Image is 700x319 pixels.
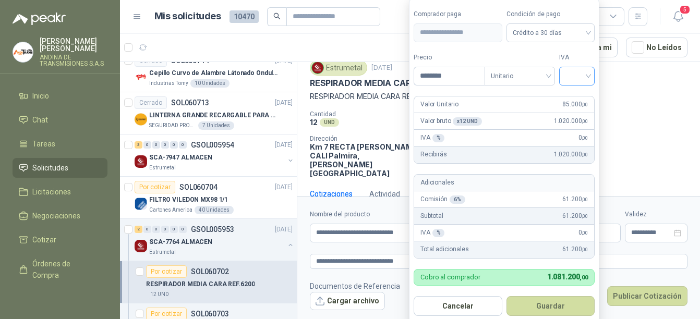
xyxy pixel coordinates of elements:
p: GSOL005954 [191,141,234,149]
img: Logo peakr [13,13,66,25]
span: ,00 [580,274,588,281]
p: SOL060704 [179,183,218,191]
span: Inicio [32,90,49,102]
label: Validez [625,210,687,219]
p: SOL060714 [171,57,209,64]
div: Por cotizar [146,265,187,278]
span: Remisiones [32,293,71,305]
span: 5 [679,5,691,15]
div: 0 [179,226,187,233]
a: Licitaciones [13,182,107,202]
div: UND [320,118,339,127]
p: 12 [310,118,318,127]
button: Publicar Cotización [607,286,687,306]
p: Recibirás [420,150,447,159]
button: No Leídos [626,38,687,57]
span: 85.000 [562,100,588,109]
label: IVA [559,53,595,63]
span: 61.200 [562,244,588,254]
a: CerradoSOL060713[DATE] Company LogoLINTERNA GRANDE RECARGABLE PARA ESPACIOS ABIERTOS 100-150MTSSE... [120,92,297,134]
p: [DATE] [371,63,392,73]
p: ANDINA DE TRANSMISIONES S.A.S [40,54,107,67]
div: 0 [170,141,178,149]
p: Cantidad [310,111,442,118]
img: Company Logo [135,71,147,83]
span: ,00 [582,118,588,124]
button: Guardar [506,296,595,316]
p: SCA-7764 ALMACEN [149,237,212,247]
span: 10470 [230,10,259,23]
a: Inicio [13,86,107,106]
div: 0 [170,226,178,233]
a: Negociaciones [13,206,107,226]
label: Flete [579,210,621,219]
div: Cerrado [135,96,167,109]
span: 0 [578,228,588,238]
span: ,00 [582,135,588,141]
p: Estrumetal [149,164,176,172]
span: ,00 [582,213,588,219]
div: x 12 UND [453,117,481,126]
span: Cotizar [32,234,56,246]
span: ,00 [582,230,588,236]
p: Total adicionales [420,244,469,254]
p: SEGURIDAD PROVISER LTDA [149,121,196,130]
span: search [273,13,281,20]
div: Por cotizar [135,181,175,193]
p: $ 0,00 [579,224,621,242]
p: Valor Unitario [420,100,458,109]
img: Company Logo [13,42,33,62]
p: Industrias Tomy [149,79,188,88]
div: 0 [143,141,151,149]
h1: Mis solicitudes [154,9,221,24]
a: CerradoSOL060714[DATE] Company LogoCepillo Curvo de Alambre Látonado Ondulado con Mango TruperInd... [120,50,297,92]
p: RESPIRADOR MEDIA CARA REF.6200 [310,91,687,102]
span: Tareas [32,138,55,150]
div: % [432,134,445,142]
img: Company Logo [135,113,147,126]
a: Remisiones [13,289,107,309]
span: Órdenes de Compra [32,258,98,281]
p: SOL060702 [191,268,229,275]
a: 2 0 0 0 0 0 GSOL005953[DATE] Company LogoSCA-7764 ALMACENEstrumetal [135,223,295,256]
a: Por cotizarSOL060704[DATE] Company LogoFILTRO VILEDON MX98 1/1Cartones America40 Unidades [120,177,297,219]
p: [DATE] [275,140,293,150]
div: 0 [161,141,169,149]
img: Company Logo [135,240,147,252]
div: 2 [135,226,142,233]
div: 0 [152,226,160,233]
p: LINTERNA GRANDE RECARGABLE PARA ESPACIOS ABIERTOS 100-150MTS [149,111,279,120]
label: Comprador paga [414,9,502,19]
div: 0 [152,141,160,149]
span: Negociaciones [32,210,80,222]
div: 40 Unidades [195,206,234,214]
p: Km 7 RECTA [PERSON_NAME] CALI Palmira , [PERSON_NAME][GEOGRAPHIC_DATA] [310,142,420,178]
div: Cotizaciones [310,188,353,200]
span: Unitario [491,68,549,84]
a: Por cotizarSOL060702RESPIRADOR MEDIA CARA REF.620012 UND [120,261,297,303]
button: 5 [669,7,687,26]
span: ,00 [582,197,588,202]
span: ,00 [582,102,588,107]
a: Solicitudes [13,158,107,178]
button: Cancelar [414,296,502,316]
p: [DATE] [275,182,293,192]
span: 0 [578,133,588,143]
p: RESPIRADOR MEDIA CARA REF.6200 [146,279,255,289]
button: Cargar archivo [310,292,385,311]
span: Crédito a 30 días [513,25,589,41]
p: Subtotal [420,211,443,221]
p: RESPIRADOR MEDIA CARA REF.6200 [310,78,458,89]
div: Actividad [369,188,400,200]
span: Licitaciones [32,186,71,198]
p: GSOL005953 [191,226,234,233]
div: 0 [143,226,151,233]
p: Dirección [310,135,420,142]
img: Company Logo [135,198,147,210]
p: [PERSON_NAME] [PERSON_NAME] [40,38,107,52]
a: Chat [13,110,107,130]
p: IVA [420,133,444,143]
span: 1.081.200 [547,273,588,281]
span: ,00 [582,152,588,157]
div: 7 Unidades [198,121,234,130]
